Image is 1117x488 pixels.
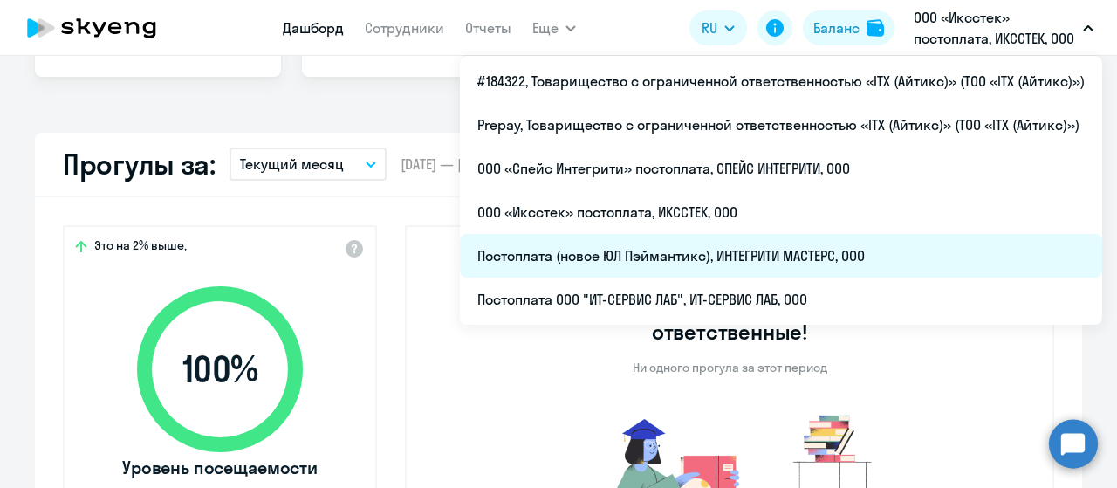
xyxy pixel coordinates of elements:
[914,7,1076,49] p: ООО «Иксстек» постоплата, ИКССТЕК, ООО
[283,19,344,37] a: Дашборд
[120,348,320,390] span: 100 %
[532,10,576,45] button: Ещё
[240,154,344,175] p: Текущий месяц
[905,7,1102,49] button: ООО «Иксстек» постоплата, ИКССТЕК, ООО
[365,19,444,37] a: Сотрудники
[465,19,511,37] a: Отчеты
[633,360,827,375] p: Ни одного прогула за этот период
[94,237,187,258] span: Это на 2% выше,
[401,155,493,174] span: [DATE] — [DATE]
[230,148,387,181] button: Текущий месяц
[702,17,717,38] span: RU
[63,147,216,182] h2: Прогулы за:
[803,10,894,45] button: Балансbalance
[532,17,558,38] span: Ещё
[460,56,1102,325] ul: Ещё
[813,17,860,38] div: Баланс
[689,10,747,45] button: RU
[867,19,884,37] img: balance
